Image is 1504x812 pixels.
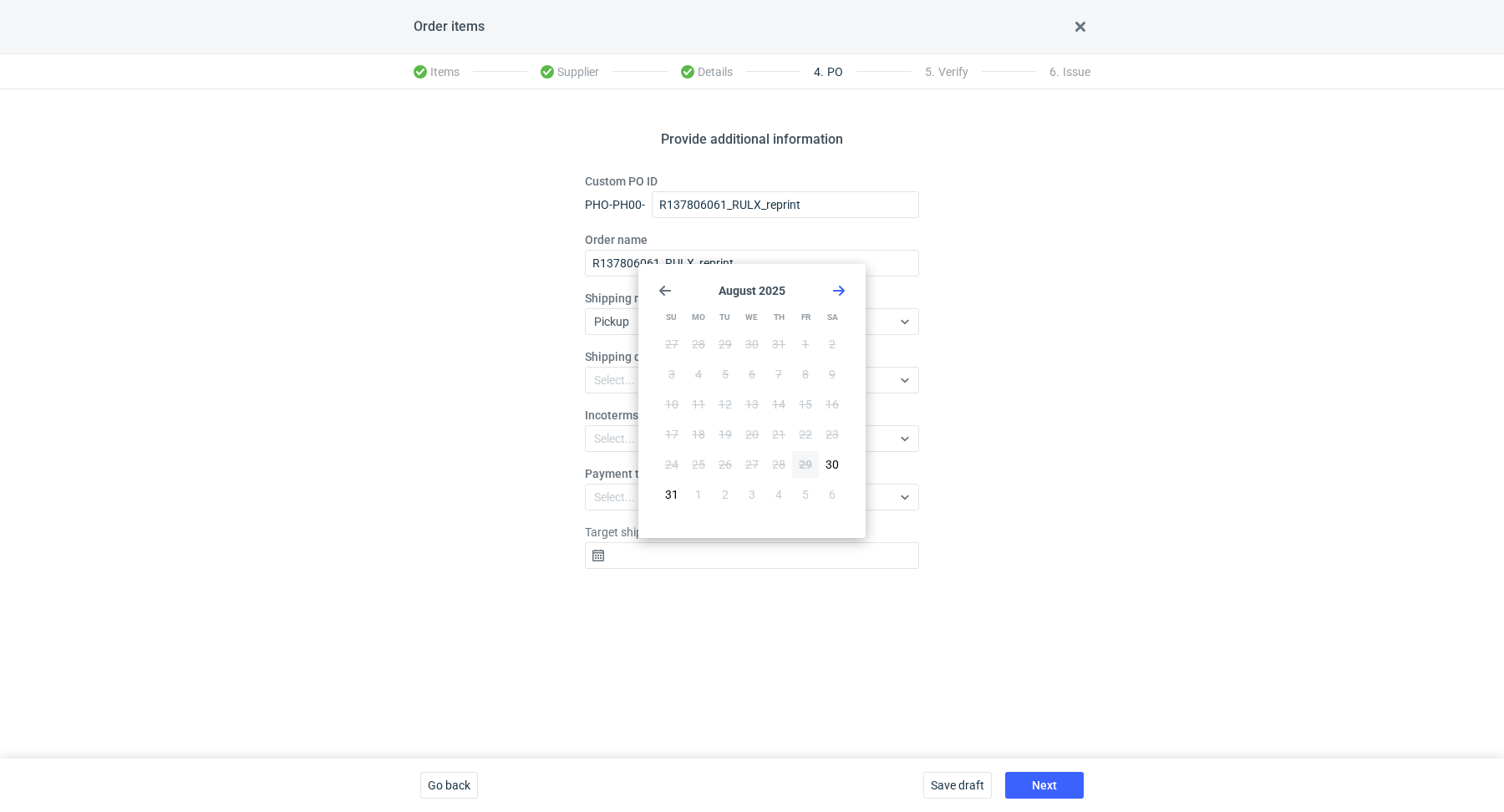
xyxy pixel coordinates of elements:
[765,391,792,418] button: Thu Aug 14 2025
[668,55,746,89] li: Details
[1005,772,1084,799] button: Next
[765,451,792,478] button: Thu Aug 28 2025
[799,456,812,473] span: 29
[802,486,809,503] span: 5
[719,456,732,473] span: 26
[585,348,701,365] label: Shipping destinations
[923,772,992,799] button: Save draft
[585,465,666,482] label: Payment terms
[765,421,792,448] button: Thu Aug 21 2025
[745,426,759,443] span: 20
[658,361,685,388] button: Sun Aug 03 2025
[428,779,470,791] span: Go back
[749,366,755,383] span: 6
[585,196,645,213] div: PHO-PH00-
[1049,65,1059,79] span: 6 .
[832,284,846,297] svg: Go forward 1 month
[719,396,732,413] span: 12
[739,361,765,388] button: Wed Aug 06 2025
[792,361,819,388] button: Fri Aug 08 2025
[819,391,846,418] button: Sat Aug 16 2025
[792,481,819,508] button: Fri Sep 05 2025
[658,284,846,297] section: August 2025
[527,55,612,89] li: Supplier
[585,231,648,248] label: Order name
[819,361,846,388] button: Sat Aug 09 2025
[820,304,846,331] div: Sa
[745,396,759,413] span: 13
[792,451,819,478] button: Fri Aug 29 2025
[772,396,785,413] span: 14
[719,336,732,353] span: 29
[685,481,712,508] button: Mon Sep 01 2025
[685,391,712,418] button: Mon Aug 11 2025
[585,407,638,424] label: Incoterms
[692,426,705,443] span: 18
[414,55,473,89] li: Items
[765,331,792,358] button: Thu Jul 31 2025
[826,456,839,473] span: 30
[802,366,809,383] span: 8
[745,456,759,473] span: 27
[749,486,755,503] span: 3
[814,65,824,79] span: 4 .
[692,396,705,413] span: 11
[792,421,819,448] button: Fri Aug 22 2025
[772,336,785,353] span: 31
[585,173,658,190] label: Custom PO ID
[1032,779,1057,791] span: Next
[658,304,684,331] div: Su
[819,421,846,448] button: Sat Aug 23 2025
[712,481,739,508] button: Tue Sep 02 2025
[658,391,685,418] button: Sun Aug 10 2025
[829,366,836,383] span: 9
[775,486,782,503] span: 4
[739,421,765,448] button: Wed Aug 20 2025
[692,336,705,353] span: 28
[912,55,982,89] li: Verify
[766,304,792,331] div: Th
[685,361,712,388] button: Mon Aug 04 2025
[829,336,836,353] span: 2
[792,391,819,418] button: Fri Aug 15 2025
[772,456,785,473] span: 28
[685,304,711,331] div: Mo
[925,65,935,79] span: 5 .
[652,191,919,218] input: Leave blank to auto-generate...
[712,331,739,358] button: Tue Jul 29 2025
[594,489,635,505] div: Select...
[775,366,782,383] span: 7
[658,284,672,297] svg: Go back 1 month
[585,250,919,277] input: Leave blank to auto-generate...
[712,451,739,478] button: Tue Aug 26 2025
[665,336,678,353] span: 27
[594,372,635,388] div: Select...
[661,129,843,150] h2: Provide additional information
[765,361,792,388] button: Thu Aug 07 2025
[800,55,856,89] li: PO
[826,426,839,443] span: 23
[585,524,668,540] label: Target ship date
[594,315,629,328] span: Pickup
[829,486,836,503] span: 6
[826,396,839,413] span: 16
[665,486,678,503] span: 31
[685,451,712,478] button: Mon Aug 25 2025
[695,486,702,503] span: 1
[793,304,819,331] div: Fr
[772,426,785,443] span: 21
[799,426,812,443] span: 22
[722,486,729,503] span: 2
[802,336,809,353] span: 1
[739,331,765,358] button: Wed Jul 30 2025
[585,290,675,307] label: Shipping method
[658,331,685,358] button: Sun Jul 27 2025
[665,456,678,473] span: 24
[668,366,675,383] span: 3
[712,361,739,388] button: Tue Aug 05 2025
[739,391,765,418] button: Wed Aug 13 2025
[658,451,685,478] button: Sun Aug 24 2025
[792,331,819,358] button: Fri Aug 01 2025
[420,772,478,799] button: Go back
[1036,55,1090,89] li: Issue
